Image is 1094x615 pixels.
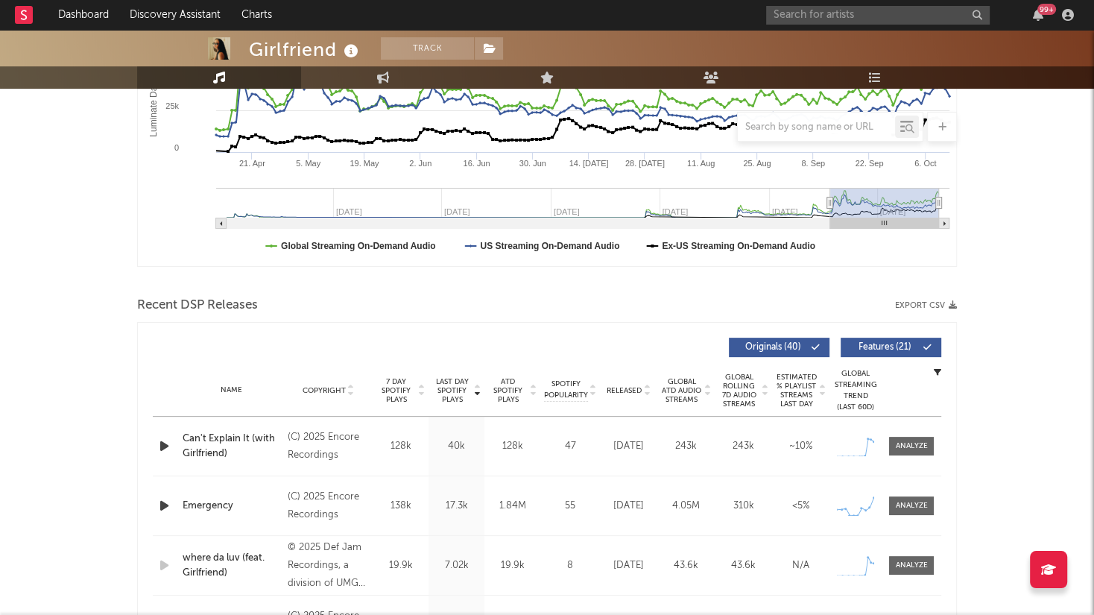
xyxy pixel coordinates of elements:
span: ATD Spotify Plays [488,377,528,404]
span: Copyright [302,386,345,395]
text: 19. May [350,159,379,168]
span: Last Day Spotify Plays [432,377,472,404]
div: Global Streaming Trend (Last 60D) [833,368,878,413]
div: (C) 2025 Encore Recordings [288,488,369,524]
button: Export CSV [895,301,957,310]
text: 11. Aug [687,159,715,168]
div: 243k [661,439,711,454]
div: 19.9k [376,558,425,573]
input: Search by song name or URL [738,122,895,133]
text: Global Streaming On-Demand Audio [281,241,436,251]
div: 128k [376,439,425,454]
text: 2. Jun [409,159,431,168]
span: Recent DSP Releases [137,297,258,315]
span: Estimated % Playlist Streams Last Day [776,373,817,409]
div: 43.6k [661,558,711,573]
span: Global Rolling 7D Audio Streams [718,373,759,409]
div: ~ 10 % [776,439,826,454]
button: 99+ [1033,9,1043,21]
div: 40k [432,439,481,454]
div: 19.9k [488,558,537,573]
button: Track [381,37,474,60]
div: 128k [488,439,537,454]
text: 14. [DATE] [569,159,609,168]
text: US Streaming On-Demand Audio [481,241,620,251]
text: 0 [174,143,179,152]
a: where da luv (feat. Girlfriend) [183,551,280,580]
text: 16. Jun [463,159,490,168]
a: Emergency [183,499,280,514]
text: 25. Aug [743,159,771,168]
span: Features ( 21 ) [850,343,919,352]
div: N/A [776,558,826,573]
div: 17.3k [432,499,481,514]
div: (C) 2025 Encore Recordings [288,429,369,464]
input: Search for artists [766,6,990,25]
span: Originals ( 40 ) [739,343,807,352]
div: 7.02k [432,558,481,573]
div: 47 [544,439,596,454]
div: 99 + [1037,4,1056,15]
text: 6. Oct [914,159,936,168]
text: 28. [DATE] [625,159,665,168]
div: [DATE] [604,558,654,573]
a: Can't Explain It (with Girlfriend) [183,432,280,461]
div: 43.6k [718,558,768,573]
text: Ex-US Streaming On-Demand Audio [662,241,815,251]
text: 30. Jun [519,159,546,168]
div: 8 [544,558,596,573]
text: 5. May [296,159,321,168]
div: Girlfriend [249,37,362,62]
div: 138k [376,499,425,514]
div: 55 [544,499,596,514]
span: Spotify Popularity [544,379,588,401]
div: 310k [718,499,768,514]
button: Features(21) [841,338,941,357]
span: Released [607,386,642,395]
div: © 2025 Def Jam Recordings, a division of UMG Recordings, Inc. [288,539,369,593]
text: 21. Apr [239,159,265,168]
span: 7 Day Spotify Plays [376,377,416,404]
span: Global ATD Audio Streams [661,377,702,404]
div: 243k [718,439,768,454]
div: [DATE] [604,439,654,454]
text: 8. Sep [801,159,825,168]
div: 1.84M [488,499,537,514]
div: Name [183,385,280,396]
text: 22. Sep [855,159,883,168]
text: Luminate Daily Streams [148,42,159,136]
div: [DATE] [604,499,654,514]
div: <5% [776,499,826,514]
button: Originals(40) [729,338,829,357]
text: 25k [165,101,179,110]
div: 4.05M [661,499,711,514]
